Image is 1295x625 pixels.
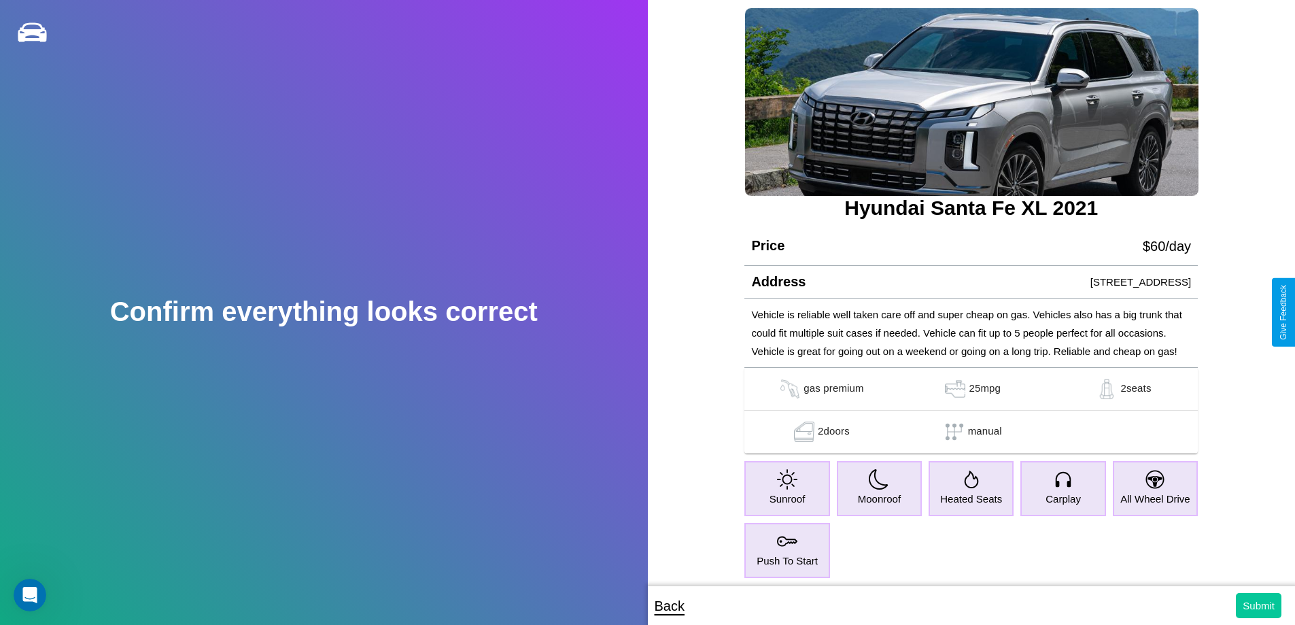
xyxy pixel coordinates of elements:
p: $ 60 /day [1143,234,1191,258]
img: gas [776,379,804,399]
table: simple table [744,368,1198,454]
h4: Address [751,274,806,290]
p: All Wheel Drive [1120,490,1190,508]
h2: Confirm everything looks correct [110,297,538,327]
p: manual [968,422,1002,442]
img: gas [942,379,969,399]
p: Back [655,594,685,618]
p: Sunroof [770,490,806,508]
p: Push To Start [757,552,818,570]
img: gas [791,422,818,442]
p: [STREET_ADDRESS] [1090,273,1191,291]
iframe: Intercom live chat [14,579,46,611]
h3: Hyundai Santa Fe XL 2021 [744,197,1198,220]
p: Vehicle is reliable well taken care off and super cheap on gas. Vehicles also has a big trunk tha... [751,305,1191,360]
p: 2 seats [1120,379,1151,399]
h4: Price [751,238,784,254]
p: Carplay [1046,490,1081,508]
p: 2 doors [818,422,850,442]
p: Moonroof [858,490,901,508]
button: Submit [1236,593,1281,618]
div: Give Feedback [1279,285,1288,340]
p: Heated Seats [940,490,1002,508]
img: gas [1093,379,1120,399]
p: 25 mpg [969,379,1001,399]
p: gas premium [804,379,863,399]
